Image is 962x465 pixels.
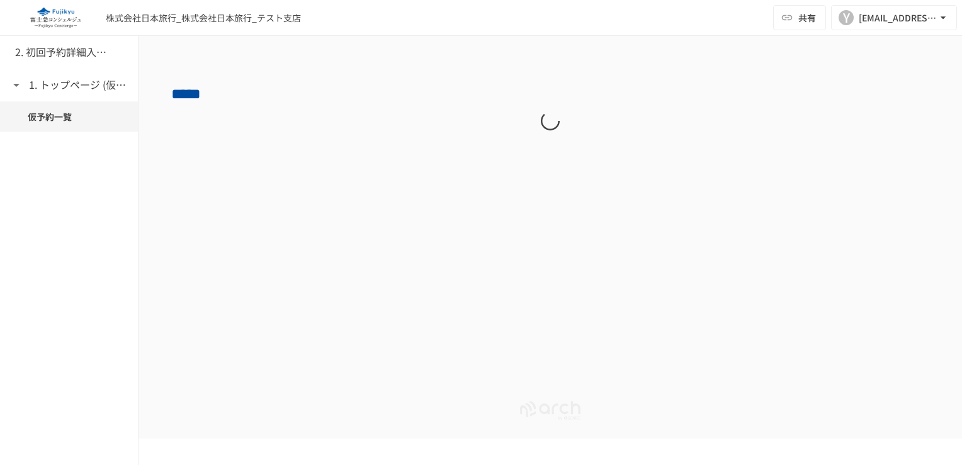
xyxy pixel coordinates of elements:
button: Y[EMAIL_ADDRESS][DOMAIN_NAME] [831,5,957,30]
span: 共有 [798,11,816,25]
div: Y [839,10,854,25]
div: 株式会社日本旅行_株式会社日本旅行_テスト支店 [106,11,301,25]
span: 仮予約一覧 [28,110,110,123]
div: [EMAIL_ADDRESS][DOMAIN_NAME] [859,10,937,26]
h6: 1. トップページ (仮予約一覧) [29,77,130,93]
img: eQeGXtYPV2fEKIA3pizDiVdzO5gJTl2ahLbsPaD2E4R [15,8,96,28]
h6: 2. 初回予約詳細入力ページ [15,44,116,60]
button: 共有 [773,5,826,30]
